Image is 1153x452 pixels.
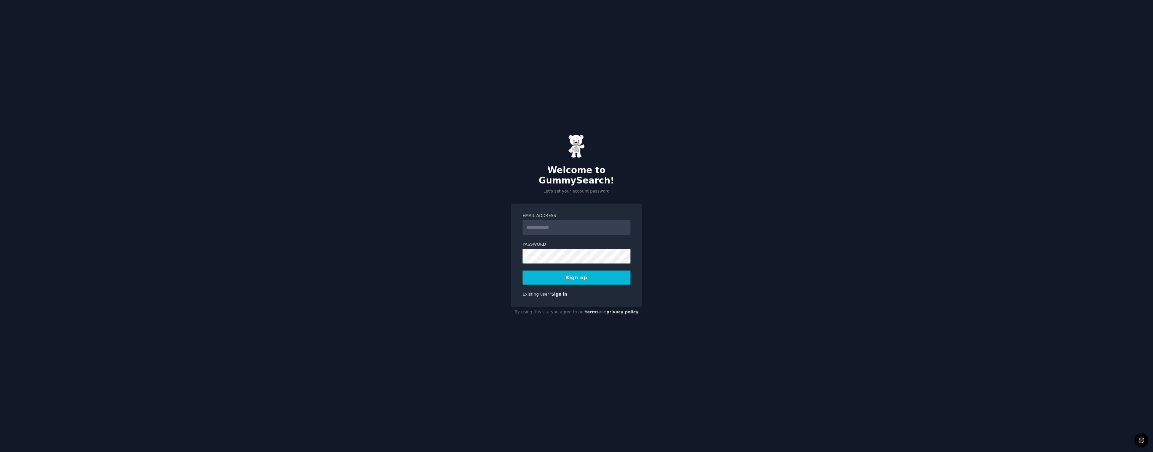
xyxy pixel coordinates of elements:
[568,135,585,158] img: Gummy Bear
[606,310,639,314] a: privacy policy
[523,242,630,248] label: Password
[551,292,567,297] a: Sign in
[523,292,551,297] span: Existing user?
[585,310,599,314] a: terms
[511,165,642,186] h2: Welcome to GummySearch!
[523,213,630,219] label: Email Address
[523,271,630,285] button: Sign up
[511,189,642,195] p: Let's set your account password
[511,307,642,318] div: By using this site you agree to our and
